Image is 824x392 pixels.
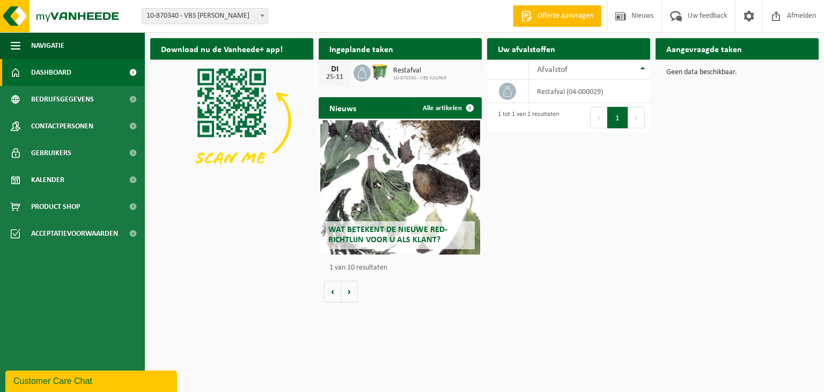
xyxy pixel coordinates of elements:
div: 1 tot 1 van 1 resultaten [492,106,559,129]
h2: Aangevraagde taken [656,38,753,59]
span: Afvalstof [537,66,568,74]
span: Dashboard [31,59,71,86]
img: WB-0770-HPE-GN-50 [371,63,389,81]
h2: Ingeplande taken [319,38,404,59]
td: restafval (04-000029) [529,80,650,103]
span: 10-870340 - VBS KASPAR - REKKEM [142,8,268,24]
div: DI [324,65,345,74]
span: 10-870340 - VBS KASPAR [393,75,446,82]
span: Kalender [31,166,64,193]
button: 1 [607,107,628,128]
span: Gebruikers [31,140,71,166]
p: 1 van 10 resultaten [329,264,476,272]
a: Alle artikelen [414,97,481,119]
span: Navigatie [31,32,64,59]
p: Geen data beschikbaar. [666,69,808,76]
img: Download de VHEPlus App [150,60,313,182]
button: Previous [590,107,607,128]
button: Next [628,107,645,128]
div: 25-11 [324,74,345,81]
a: Wat betekent de nieuwe RED-richtlijn voor u als klant? [320,120,480,255]
span: Restafval [393,67,446,75]
h2: Download nu de Vanheede+ app! [150,38,293,59]
span: Acceptatievoorwaarden [31,220,118,247]
a: Offerte aanvragen [513,5,601,27]
h2: Uw afvalstoffen [487,38,566,59]
button: Volgende [341,281,358,302]
button: Vorige [324,281,341,302]
span: Wat betekent de nieuwe RED-richtlijn voor u als klant? [328,226,447,244]
span: Product Shop [31,193,80,220]
span: Bedrijfsgegevens [31,86,94,113]
span: Contactpersonen [31,113,93,140]
iframe: chat widget [5,368,179,392]
span: 10-870340 - VBS KASPAR - REKKEM [142,9,268,24]
span: Offerte aanvragen [535,11,596,21]
h2: Nieuws [319,97,367,118]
